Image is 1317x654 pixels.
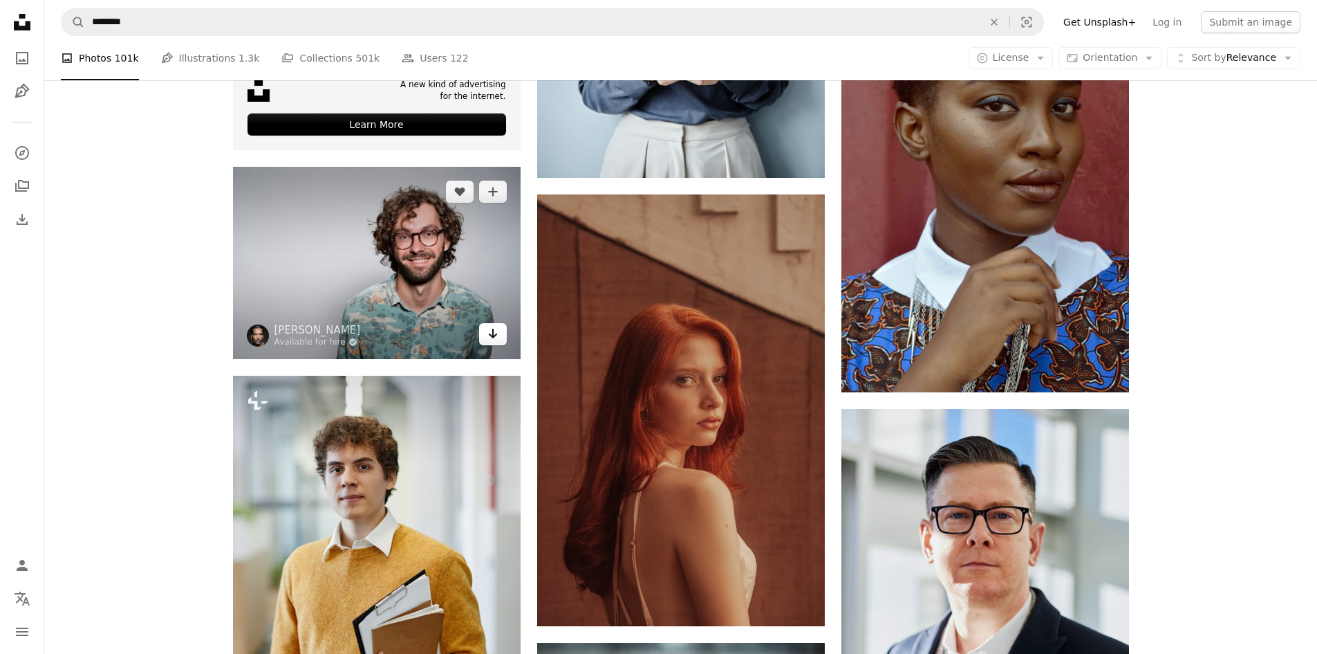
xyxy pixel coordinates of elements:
[993,52,1029,63] span: License
[1191,52,1226,63] span: Sort by
[239,51,259,66] span: 1.3k
[841,170,1129,183] a: women holding her collar standing near wall
[1083,52,1137,63] span: Orientation
[161,36,260,80] a: Illustrations 1.3k
[8,618,36,646] button: Menu
[355,51,380,66] span: 501k
[8,172,36,200] a: Collections
[1201,11,1300,33] button: Submit an image
[1167,47,1300,69] button: Sort byRelevance
[233,585,521,597] a: Vertical waist up portrait of young man in office looking at camera, new employee and internship ...
[8,552,36,579] a: Log in / Sign up
[62,9,85,35] button: Search Unsplash
[8,44,36,72] a: Photos
[400,79,506,102] span: A new kind of advertising for the internet.
[247,325,269,347] img: Go to Christian Buehner's profile
[233,256,521,269] a: men's blue and white button-up collared top
[1010,9,1043,35] button: Visual search
[979,9,1009,35] button: Clear
[537,403,825,416] a: selective focus photography of woman with brown wooden wall background
[1191,51,1276,65] span: Relevance
[1055,11,1144,33] a: Get Unsplash+
[281,36,380,80] a: Collections 501k
[233,167,521,359] img: men's blue and white button-up collared top
[8,206,36,233] a: Download History
[450,51,469,66] span: 122
[247,80,270,102] img: file-1631678316303-ed18b8b5cb9cimage
[1058,47,1161,69] button: Orientation
[8,139,36,167] a: Explore
[274,323,361,337] a: [PERSON_NAME]
[61,8,1044,36] form: Find visuals sitewide
[8,8,36,39] a: Home — Unsplash
[479,323,507,345] a: Download
[247,113,506,136] div: Learn More
[402,36,468,80] a: Users 122
[479,181,507,203] button: Add to Collection
[274,337,361,348] a: Available for hire
[969,47,1054,69] button: License
[8,585,36,612] button: Language
[841,619,1129,631] a: man standing beside wall
[446,181,474,203] button: Like
[1144,11,1190,33] a: Log in
[8,78,36,105] a: Illustrations
[537,194,825,626] img: selective focus photography of woman with brown wooden wall background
